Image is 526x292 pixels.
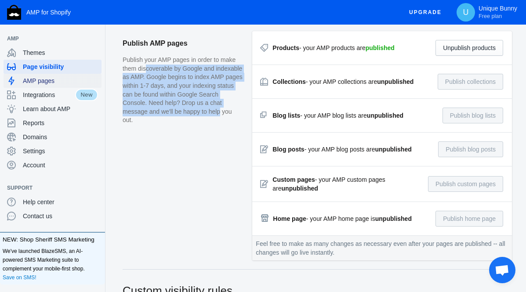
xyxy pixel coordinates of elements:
span: Themes [23,48,98,57]
a: Save on SMS! [3,273,36,282]
div: - your AMP products are [272,43,395,52]
span: Account [23,161,98,169]
button: Upgrade [402,4,449,21]
a: Themes [4,46,102,60]
a: Page visibility [4,60,102,74]
span: U [461,8,470,17]
span: Upgrade [409,4,442,20]
strong: Custom pages [272,176,315,183]
p: Publish your AMP pages in order to make them discoverable by Google and indexable as AMP. Google ... [123,56,243,125]
strong: unpublished [375,146,412,153]
strong: unpublished [367,112,403,119]
img: Shop Sheriff Logo [7,5,21,20]
span: Learn about AMP [23,105,98,113]
a: Reports [4,116,102,130]
div: - your AMP custom pages are [272,175,428,193]
a: Settings [4,144,102,158]
div: Open chat [489,257,515,283]
div: - your AMP blog lists are [272,111,403,120]
button: Add a sales channel [89,186,103,190]
strong: Blog lists [272,112,300,119]
span: Support [7,184,89,192]
span: AMP for Shopify [26,9,71,16]
span: Integrations [23,90,75,99]
span: Free plan [479,13,502,20]
a: IntegrationsNew [4,88,102,102]
span: Contact us [23,212,98,220]
span: AMP [7,34,89,43]
strong: Collections [272,78,305,85]
span: Help center [23,198,98,206]
a: Domains [4,130,102,144]
strong: Blog posts [272,146,304,153]
span: Page visibility [23,62,98,71]
div: - your AMP blog posts are [272,145,411,154]
strong: unpublished [282,185,318,192]
h2: Publish AMP pages [123,31,243,56]
button: Publish collections [438,74,503,90]
span: Settings [23,147,98,155]
p: Unique Bunny [479,5,517,20]
strong: published [366,44,395,51]
div: - your AMP home page is [273,214,412,223]
a: Account [4,158,102,172]
div: - your AMP collections are [272,77,414,86]
span: AMP pages [23,76,98,85]
strong: unpublished [377,78,414,85]
a: Contact us [4,209,102,223]
button: Publish home page [435,211,503,227]
a: AMP pages [4,74,102,88]
button: Publish blog lists [443,108,503,123]
button: Add a sales channel [89,37,103,40]
span: New [75,89,98,101]
div: Feel free to make as many changes as necessary even after your pages are published -- all changes... [252,235,512,260]
a: Learn about AMP [4,102,102,116]
span: Domains [23,133,98,141]
button: Publish blog posts [438,141,503,157]
strong: Home page [273,215,306,222]
button: Unpublish products [435,40,503,56]
strong: Products [272,44,299,51]
strong: unpublished [375,215,412,222]
button: Publish custom pages [428,176,503,192]
span: Reports [23,119,98,127]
